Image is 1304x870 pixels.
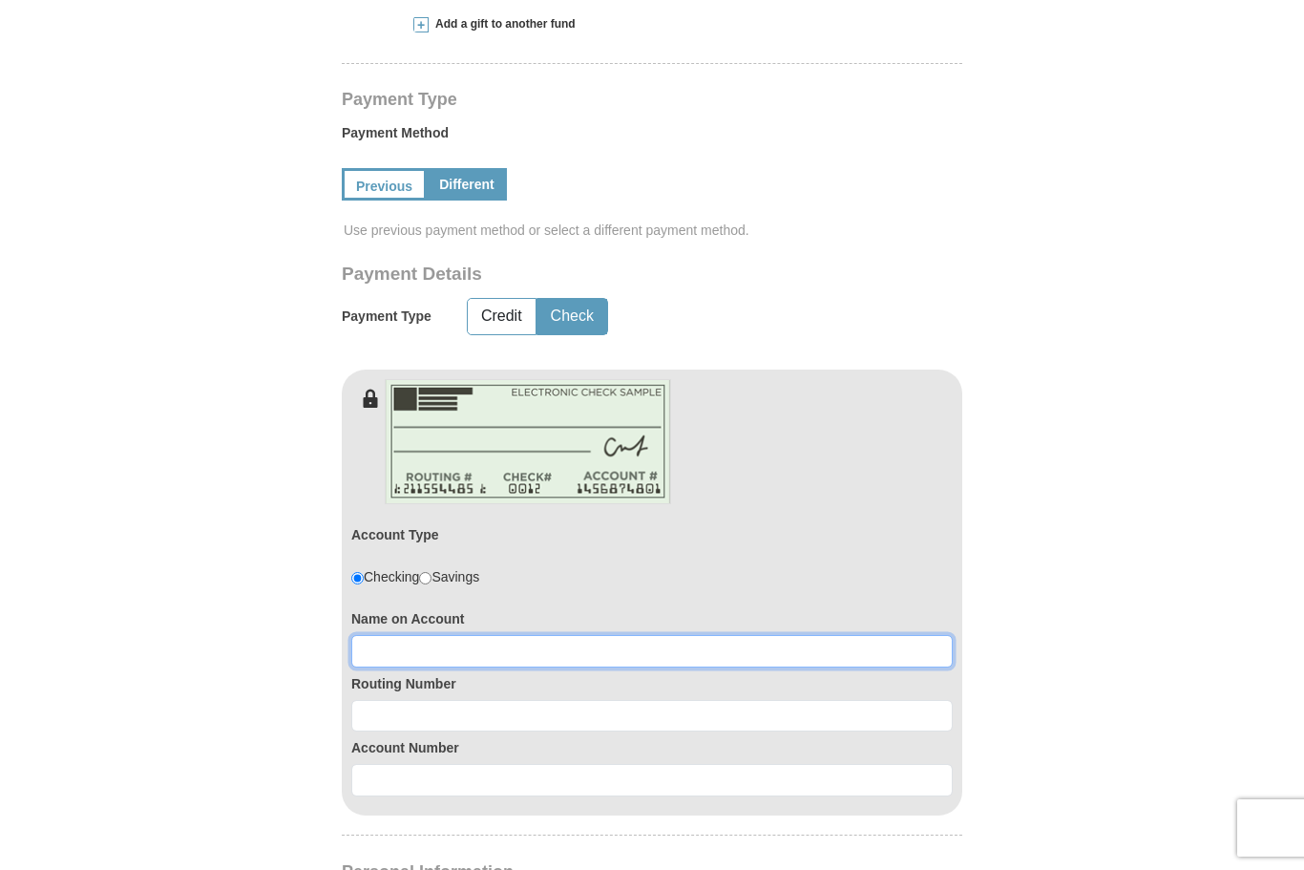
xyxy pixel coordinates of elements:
label: Name on Account [351,609,953,628]
button: Check [537,299,607,334]
label: Payment Method [342,123,962,152]
span: Add a gift to another fund [429,16,576,32]
span: Use previous payment method or select a different payment method. [344,221,964,240]
div: Checking Savings [351,567,479,586]
h3: Payment Details [342,264,829,286]
button: Credit [468,299,536,334]
label: Account Type [351,525,439,544]
label: Account Number [351,738,953,757]
h4: Payment Type [342,92,962,107]
a: Previous [342,168,427,201]
label: Routing Number [351,674,953,693]
h5: Payment Type [342,308,431,325]
img: check-en.png [385,379,671,504]
a: Different [427,168,507,201]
